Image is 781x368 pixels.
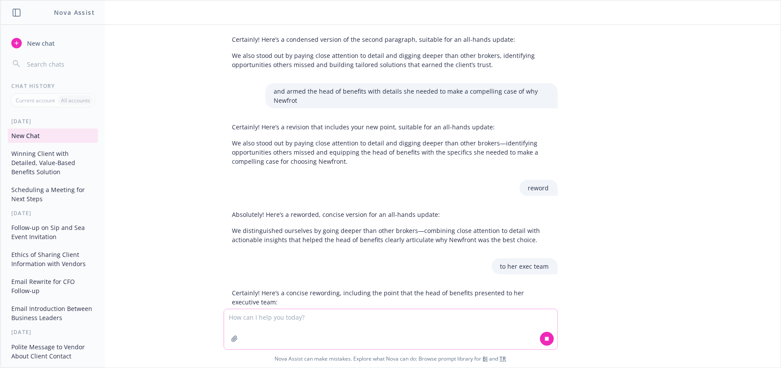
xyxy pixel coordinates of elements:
[8,35,98,51] button: New chat
[1,82,105,90] div: Chat History
[8,247,98,271] button: Ethics of Sharing Client Information with Vendors
[274,87,549,105] p: and armed the head of benefits with details she needed to make a compelling case of why Newfrot
[483,355,488,362] a: BI
[500,355,506,362] a: TR
[61,97,90,104] p: All accounts
[8,182,98,206] button: Scheduling a Meeting for Next Steps
[1,328,105,336] div: [DATE]
[528,183,549,192] p: reword
[25,39,55,48] span: New chat
[25,58,94,70] input: Search chats
[500,262,549,271] p: to her exec team
[8,274,98,298] button: Email Rewrite for CFO Follow-up
[1,118,105,125] div: [DATE]
[8,301,98,325] button: Email Introduction Between Business Leaders
[16,97,55,104] p: Current account
[232,138,549,166] p: We also stood out by paying close attention to detail and digging deeper than other brokers—ident...
[232,51,549,69] p: We also stood out by paying close attention to detail and digging deeper than other brokers, iden...
[8,128,98,143] button: New Chat
[8,146,98,179] button: Winning Client with Detailed, Value-Based Benefits Solution
[4,350,777,368] span: Nova Assist can make mistakes. Explore what Nova can do: Browse prompt library for and
[8,340,98,363] button: Polite Message to Vendor About Client Contact
[54,8,95,17] h1: Nova Assist
[232,210,549,219] p: Absolutely! Here’s a reworded, concise version for an all-hands update:
[232,288,549,307] p: Certainly! Here’s a concise rewording, including the point that the head of benefits presented to...
[232,226,549,244] p: We distinguished ourselves by going deeper than other brokers—combining close attention to detail...
[232,122,549,132] p: Certainly! Here’s a revision that includes your new point, suitable for an all-hands update:
[8,220,98,244] button: Follow-up on Sip and Sea Event Invitation
[1,209,105,217] div: [DATE]
[232,35,549,44] p: Certainly! Here’s a condensed version of the second paragraph, suitable for an all-hands update:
